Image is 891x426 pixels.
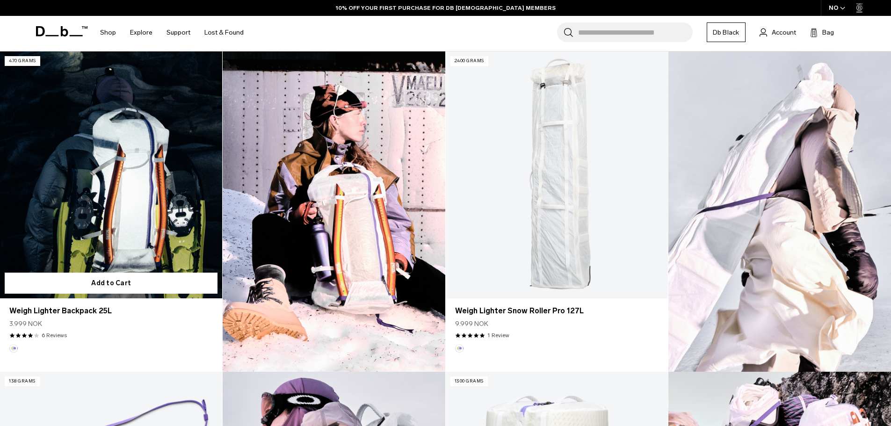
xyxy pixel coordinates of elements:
[455,319,488,329] span: 9.999 NOK
[810,27,834,38] button: Bag
[772,28,796,37] span: Account
[668,51,891,372] img: Content block image
[450,376,488,386] p: 1300 grams
[5,273,217,294] button: Add to Cart
[42,331,67,339] a: 6 reviews
[455,305,659,317] a: Weigh Lighter Snow Roller Pro 127L
[450,56,488,66] p: 2400 grams
[760,27,796,38] a: Account
[9,344,18,353] button: Aurora
[93,16,251,49] nav: Main Navigation
[5,56,40,66] p: 470 grams
[130,16,152,49] a: Explore
[100,16,116,49] a: Shop
[9,319,42,329] span: 3.999 NOK
[822,28,834,37] span: Bag
[204,16,244,49] a: Lost & Found
[455,344,464,353] button: Aurora
[167,16,190,49] a: Support
[446,51,668,298] a: Weigh Lighter Snow Roller Pro 127L
[487,331,509,339] a: 1 reviews
[336,4,556,12] a: 10% OFF YOUR FIRST PURCHASE FOR DB [DEMOGRAPHIC_DATA] MEMBERS
[223,51,445,372] img: Content block image
[9,305,213,317] a: Weigh Lighter Backpack 25L
[707,22,746,42] a: Db Black
[5,376,40,386] p: 138 grams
